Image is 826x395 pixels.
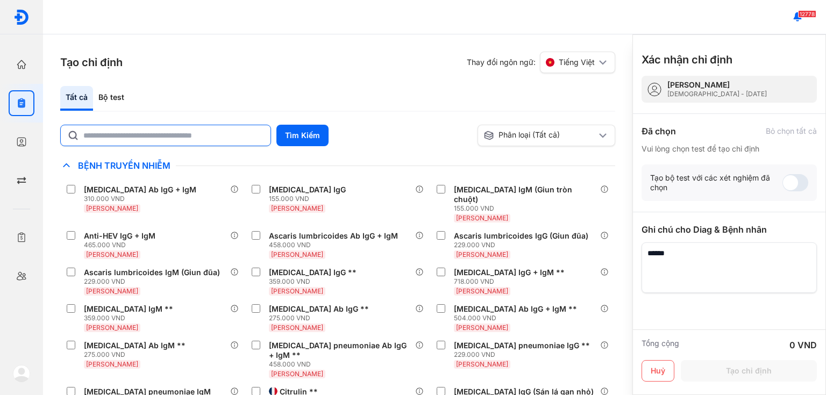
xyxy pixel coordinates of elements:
[269,195,350,203] div: 155.000 VND
[454,231,588,241] div: Ascaris lumbricoides IgG (Giun đũa)
[84,314,177,322] div: 359.000 VND
[456,250,508,258] span: [PERSON_NAME]
[60,86,93,111] div: Tất cả
[456,360,508,368] span: [PERSON_NAME]
[642,339,679,351] div: Tổng cộng
[454,314,581,322] div: 504.000 VND
[454,304,577,314] div: [MEDICAL_DATA] Ab IgG + IgM **
[642,223,817,236] div: Ghi chú cho Diag & Bệnh nhân
[269,185,346,195] div: [MEDICAL_DATA] IgG
[93,86,130,111] div: Bộ test
[86,287,138,295] span: [PERSON_NAME]
[271,324,323,332] span: [PERSON_NAME]
[269,314,373,322] div: 275.000 VND
[60,55,123,70] h3: Tạo chỉ định
[642,360,674,382] button: Huỷ
[13,9,30,25] img: logo
[84,185,196,195] div: [MEDICAL_DATA] Ab IgG + IgM
[642,144,817,154] div: Vui lòng chọn test để tạo chỉ định
[269,231,398,241] div: Ascaris lumbricoides Ab IgG + IgM
[13,365,30,382] img: logo
[789,339,817,351] div: 0 VND
[84,268,220,277] div: Ascaris lumbricoides IgM (Giun đũa)
[559,58,595,67] span: Tiếng Việt
[642,52,732,67] h3: Xác nhận chỉ định
[798,10,816,18] span: 12778
[86,204,138,212] span: [PERSON_NAME]
[86,360,138,368] span: [PERSON_NAME]
[271,250,323,258] span: [PERSON_NAME]
[456,214,508,222] span: [PERSON_NAME]
[650,173,782,192] div: Tạo bộ test với các xét nghiệm đã chọn
[84,341,186,350] div: [MEDICAL_DATA] Ab IgM **
[271,204,323,212] span: [PERSON_NAME]
[454,277,569,286] div: 718.000 VND
[84,195,201,203] div: 310.000 VND
[84,304,173,314] div: [MEDICAL_DATA] IgM **
[84,277,224,286] div: 229.000 VND
[271,370,323,378] span: [PERSON_NAME]
[454,341,590,350] div: [MEDICAL_DATA] pneumoniae IgG **
[456,324,508,332] span: [PERSON_NAME]
[84,241,160,249] div: 465.000 VND
[86,324,138,332] span: [PERSON_NAME]
[454,204,600,213] div: 155.000 VND
[271,287,323,295] span: [PERSON_NAME]
[269,341,411,360] div: [MEDICAL_DATA] pneumoniae Ab IgG + IgM **
[84,350,190,359] div: 275.000 VND
[483,130,596,141] div: Phân loại (Tất cả)
[276,125,329,146] button: Tìm Kiếm
[84,231,155,241] div: Anti-HEV IgG + IgM
[73,160,176,171] span: Bệnh Truyền Nhiễm
[269,360,415,369] div: 458.000 VND
[269,304,369,314] div: [MEDICAL_DATA] Ab IgG **
[269,268,357,277] div: [MEDICAL_DATA] IgG **
[667,80,767,90] div: [PERSON_NAME]
[667,90,767,98] div: [DEMOGRAPHIC_DATA] - [DATE]
[766,126,817,136] div: Bỏ chọn tất cả
[454,185,596,204] div: [MEDICAL_DATA] IgM (Giun tròn chuột)
[269,241,402,249] div: 458.000 VND
[454,350,594,359] div: 229.000 VND
[456,287,508,295] span: [PERSON_NAME]
[454,268,565,277] div: [MEDICAL_DATA] IgG + IgM **
[467,52,615,73] div: Thay đổi ngôn ngữ:
[269,277,361,286] div: 359.000 VND
[454,241,593,249] div: 229.000 VND
[642,125,676,138] div: Đã chọn
[681,360,817,382] button: Tạo chỉ định
[86,250,138,258] span: [PERSON_NAME]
